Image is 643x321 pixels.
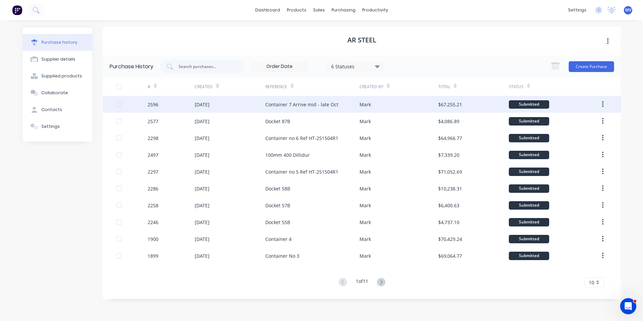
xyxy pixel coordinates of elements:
[195,101,210,108] div: [DATE]
[195,168,210,175] div: [DATE]
[148,118,158,125] div: 2577
[23,51,92,68] button: Supplier details
[360,135,371,142] div: Mark
[265,219,290,226] div: Docket 55B
[148,151,158,158] div: 2497
[360,84,383,90] div: Created By
[148,101,158,108] div: 2596
[438,185,462,192] div: $10,238.31
[195,219,210,226] div: [DATE]
[509,117,549,126] div: Submitted
[589,279,594,286] span: 10
[41,123,60,130] div: Settings
[41,90,68,96] div: Collaborate
[438,118,459,125] div: $4,086.89
[509,134,549,142] div: Submitted
[438,219,459,226] div: $4,737.10
[23,101,92,118] button: Contacts
[195,151,210,158] div: [DATE]
[359,5,391,15] div: productivity
[148,202,158,209] div: 2258
[178,63,234,70] input: Search purchases...
[251,62,308,72] input: Order Date
[438,202,459,209] div: $6,400.63
[12,5,22,15] img: Factory
[195,84,213,90] div: Created
[509,184,549,193] div: Submitted
[195,135,210,142] div: [DATE]
[265,101,338,108] div: Container 7 Arrive mid - late Oct
[148,135,158,142] div: 2298
[252,5,283,15] a: dashboard
[148,219,158,226] div: 2246
[356,278,368,287] div: 1 of 11
[41,73,82,79] div: Supplied products
[509,168,549,176] div: Submitted
[265,118,290,125] div: Docket 87B
[148,236,158,243] div: 1900
[195,118,210,125] div: [DATE]
[509,201,549,210] div: Submitted
[265,185,290,192] div: Docket 58B
[438,101,462,108] div: $67,255.21
[148,185,158,192] div: 2286
[565,5,590,15] div: settings
[625,7,631,13] span: MV
[310,5,328,15] div: sales
[509,252,549,260] div: Submitted
[438,135,462,142] div: $64,966.77
[360,118,371,125] div: Mark
[509,218,549,226] div: Submitted
[509,151,549,159] div: Submitted
[195,252,210,259] div: [DATE]
[331,63,379,70] div: 6 Statuses
[41,107,62,113] div: Contacts
[360,252,371,259] div: Mark
[360,202,371,209] div: Mark
[265,168,338,175] div: Container no 5 Ref HT-251504R1
[265,84,287,90] div: Reference
[283,5,310,15] div: products
[23,118,92,135] button: Settings
[23,68,92,84] button: Supplied products
[347,36,376,44] h1: AR STEEL
[438,151,459,158] div: $7,339.20
[509,100,549,109] div: Submitted
[438,252,462,259] div: $69,064.77
[360,151,371,158] div: Mark
[265,135,338,142] div: Container no 6 Ref HT-251504R1
[110,63,153,71] div: Purchase History
[509,84,524,90] div: Status
[265,236,292,243] div: Container 4
[41,56,75,62] div: Supplier details
[360,101,371,108] div: Mark
[360,236,371,243] div: Mark
[265,202,290,209] div: Docket 57B
[620,298,636,314] iframe: Intercom live chat
[360,219,371,226] div: Mark
[265,151,310,158] div: 100mm 400 Dillidur
[41,39,77,45] div: Purchase history
[438,236,462,243] div: $70,429.24
[265,252,299,259] div: Container No 3
[328,5,359,15] div: purchasing
[195,185,210,192] div: [DATE]
[438,84,450,90] div: Total
[438,168,462,175] div: $71,052.69
[23,34,92,51] button: Purchase history
[148,84,150,90] div: #
[569,61,614,72] button: Create Purchase
[195,202,210,209] div: [DATE]
[509,235,549,243] div: Submitted
[148,252,158,259] div: 1899
[148,168,158,175] div: 2297
[360,168,371,175] div: Mark
[23,84,92,101] button: Collaborate
[195,236,210,243] div: [DATE]
[360,185,371,192] div: Mark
